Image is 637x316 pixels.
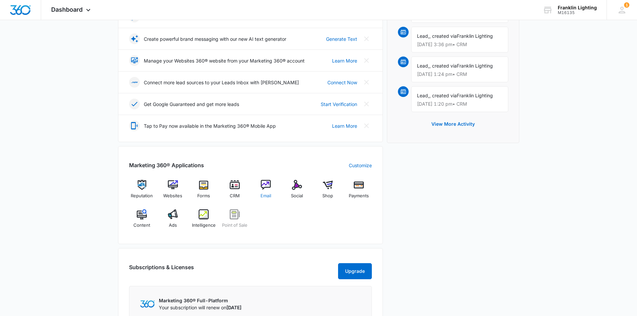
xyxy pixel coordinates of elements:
span: Lead, [417,63,429,69]
a: Point of Sale [222,209,248,233]
p: Marketing 360® Full-Platform [159,297,241,304]
span: Point of Sale [222,222,247,229]
span: Shop [322,193,333,199]
p: Create powerful brand messaging with our new AI text generator [144,35,286,42]
a: Learn More [332,57,357,64]
button: Upgrade [338,263,372,279]
a: Social [284,180,310,204]
a: Email [253,180,279,204]
span: CRM [230,193,240,199]
span: Lead, [417,93,429,98]
span: Ads [169,222,177,229]
a: Content [129,209,155,233]
span: Email [260,193,271,199]
span: Reputation [131,193,153,199]
span: Lead, [417,33,429,39]
button: Close [361,120,372,131]
p: Get Google Guaranteed and get more leads [144,101,239,108]
span: , created via [429,93,457,98]
img: Marketing 360 Logo [140,300,155,307]
span: [DATE] [226,305,241,310]
a: Reputation [129,180,155,204]
a: Learn More [332,122,357,129]
div: notifications count [624,2,629,8]
a: Connect Now [327,79,357,86]
a: Payments [346,180,372,204]
a: Intelligence [191,209,217,233]
span: , created via [429,33,457,39]
a: Customize [349,162,372,169]
span: , created via [429,63,457,69]
span: Social [291,193,303,199]
a: Ads [160,209,186,233]
p: Manage your Websites 360® website from your Marketing 360® account [144,57,305,64]
a: Generate Text [326,35,357,42]
button: Close [361,77,372,88]
span: Forms [197,193,210,199]
p: [DATE] 1:24 pm • CRM [417,72,503,77]
a: Websites [160,180,186,204]
h2: Subscriptions & Licenses [129,263,194,277]
button: Close [361,55,372,66]
p: Connect more lead sources to your Leads Inbox with [PERSON_NAME] [144,79,299,86]
p: [DATE] 1:20 pm • CRM [417,102,503,106]
span: 1 [624,2,629,8]
span: Payments [349,193,369,199]
a: Forms [191,180,217,204]
span: Websites [163,193,182,199]
a: Shop [315,180,341,204]
span: Dashboard [51,6,83,13]
p: [DATE] 3:36 pm • CRM [417,42,503,47]
p: Your subscription will renew on [159,304,241,311]
p: Tap to Pay now available in the Marketing 360® Mobile App [144,122,276,129]
button: Close [361,99,372,109]
span: Franklin Lighting [457,93,493,98]
button: Close [361,33,372,44]
a: Start Verification [321,101,357,108]
h2: Marketing 360® Applications [129,161,204,169]
div: account id [558,10,597,15]
span: Franklin Lighting [457,33,493,39]
div: account name [558,5,597,10]
a: CRM [222,180,248,204]
span: Franklin Lighting [457,63,493,69]
span: Content [133,222,150,229]
button: View More Activity [425,116,482,132]
span: Intelligence [192,222,216,229]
